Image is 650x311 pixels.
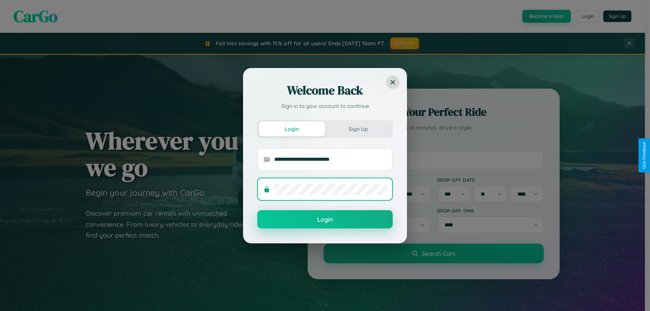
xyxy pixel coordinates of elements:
button: Sign Up [325,121,391,136]
h2: Welcome Back [257,82,393,98]
p: Sign in to your account to continue [257,102,393,110]
button: Login [257,210,393,228]
div: Give Feedback [642,142,647,169]
button: Login [259,121,325,136]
